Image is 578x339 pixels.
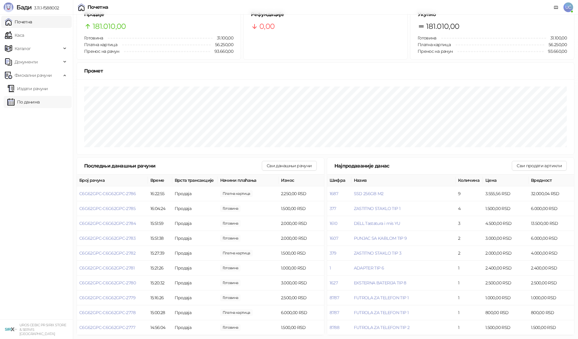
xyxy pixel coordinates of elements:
[148,290,172,305] td: 15:16:26
[220,309,253,316] span: 6.000,00
[279,320,324,335] td: 1.500,00 RSD
[330,191,338,196] button: 1687
[79,280,136,286] span: C6G62GPC-C6G62GPC-2780
[354,265,384,271] button: ADAPTER TIP 6
[354,250,402,256] button: ZASTITNO STAKLO TIP 3
[563,2,573,12] span: UĆ
[330,310,339,315] button: 8787
[220,190,253,197] span: 2.250,00
[5,16,32,28] a: Почетна
[456,246,483,261] td: 2
[354,221,400,226] span: DELL Tastatura i mis YU
[93,21,126,32] span: 181.010,00
[172,201,218,216] td: Продаја
[354,191,384,196] button: SSD 256GB M2
[546,35,567,41] span: 31.100,00
[279,201,324,216] td: 1.500,00 RSD
[148,231,172,246] td: 15:51:38
[79,250,135,256] span: C6G62GPC-C6G62GPC-2782
[456,290,483,305] td: 1
[418,42,451,47] span: Платна картица
[354,280,406,286] button: EKSTERNA BATERIJA TIP 8
[15,56,38,68] span: Документи
[330,250,337,256] button: 379
[483,231,528,246] td: 3.000,00 RSD
[456,201,483,216] td: 4
[220,205,241,212] span: 1.500,00
[148,201,172,216] td: 16:04:24
[528,246,574,261] td: 4.000,00 RSD
[330,236,338,241] button: 1607
[16,4,32,11] span: Бади
[483,320,528,335] td: 1.500,00 RSD
[426,21,460,32] span: 181.010,00
[84,11,233,18] h5: Продаје
[148,175,172,186] th: Време
[172,216,218,231] td: Продаја
[330,221,337,226] button: 1610
[79,206,135,211] button: C6G62GPC-C6G62GPC-2785
[483,305,528,320] td: 800,00 RSD
[528,276,574,290] td: 2.500,00 RSD
[79,325,135,330] button: C6G62GPC-C6G62GPC-2777
[148,246,172,261] td: 15:27:39
[79,265,135,271] button: C6G62GPC-C6G62GPC-2781
[456,320,483,335] td: 1
[456,276,483,290] td: 1
[354,206,401,211] button: ZASTITNO STAKLO TIP 1
[483,276,528,290] td: 2.500,00 RSD
[84,42,117,47] span: Платна картица
[79,221,136,226] span: C6G62GPC-C6G62GPC-2784
[15,42,31,55] span: Каталог
[279,216,324,231] td: 2.000,00 RSD
[354,325,410,330] button: FUTROLA ZA TELEFON TIP 2
[544,41,567,48] span: 56.250,00
[7,96,39,108] a: По данима
[528,216,574,231] td: 13.500,00 RSD
[172,231,218,246] td: Продаја
[279,276,324,290] td: 3.000,00 RSD
[483,186,528,201] td: 3.555,56 RSD
[528,305,574,320] td: 800,00 RSD
[79,295,135,300] button: C6G62GPC-C6G62GPC-2779
[354,295,409,300] button: FUTROLA ZA TELEFON TIP 1
[330,265,331,271] button: 1
[330,206,336,211] button: 377
[220,324,241,331] span: 1.500,00
[251,11,400,18] h5: Рефундације
[172,261,218,276] td: Продаја
[354,310,409,315] button: FUTROLA ZA TELEFON TIP 1
[456,216,483,231] td: 3
[354,236,407,241] button: PUNJAC SA KABLOM TIP 9
[456,186,483,201] td: 9
[279,290,324,305] td: 2.500,00 RSD
[84,49,119,54] span: Пренос на рачун
[483,261,528,276] td: 2.400,00 RSD
[148,320,172,335] td: 14:56:04
[79,310,135,315] button: C6G62GPC-C6G62GPC-2778
[172,290,218,305] td: Продаја
[218,175,279,186] th: Начини плаћања
[79,236,135,241] button: C6G62GPC-C6G62GPC-2783
[528,320,574,335] td: 1.500,00 RSD
[220,280,241,286] span: 3.000,00
[456,231,483,246] td: 2
[4,2,13,12] img: Logo
[483,216,528,231] td: 4.500,00 RSD
[418,49,453,54] span: Пренос на рачун
[279,246,324,261] td: 1.500,00 RSD
[528,186,574,201] td: 32.000,04 RSD
[7,83,48,95] a: Издати рачуни
[79,191,136,196] button: C6G62GPC-C6G62GPC-2786
[220,265,241,271] span: 1.000,00
[32,5,59,11] span: 3.11.1-f588002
